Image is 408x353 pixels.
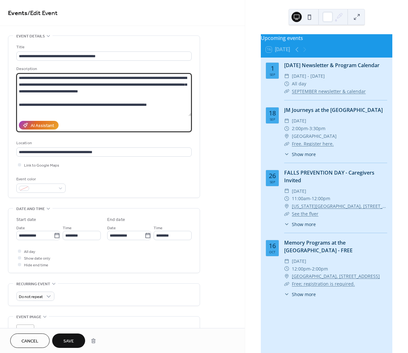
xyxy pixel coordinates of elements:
[16,66,190,72] div: Description
[284,62,380,69] a: [DATE] Newsletter & Program Calendar
[8,7,28,20] a: Events
[312,265,328,273] span: 2:00pm
[292,272,380,280] a: [GEOGRAPHIC_DATA], [STREET_ADDRESS]
[309,125,325,132] span: 3:30pm
[16,140,190,146] div: Location
[284,195,289,202] div: ​
[16,206,45,212] span: Date and time
[284,291,316,298] button: ​Show more
[28,7,58,20] span: / Edit Event
[292,187,306,195] span: [DATE]
[284,291,289,298] div: ​
[292,141,334,147] a: Free. Register here.
[24,162,59,169] span: Link to Google Maps
[292,72,325,80] span: [DATE] - [DATE]
[52,333,85,348] button: Save
[284,80,289,88] div: ​
[292,117,306,125] span: [DATE]
[107,216,125,223] div: End date
[292,132,337,140] span: [GEOGRAPHIC_DATA]
[24,262,48,269] span: Hide end time
[284,187,289,195] div: ​
[312,195,330,202] span: 12:00pm
[270,180,275,184] div: Sep
[292,80,306,88] span: All day
[284,221,316,228] button: ​Show more
[24,248,35,255] span: All day
[292,88,366,94] a: SEPTEMBER newsletter & calendar
[284,151,289,158] div: ​
[292,202,387,210] a: [US_STATE][GEOGRAPHIC_DATA], [STREET_ADDRESS]
[19,121,59,129] button: AI Assistant
[292,221,316,228] span: Show more
[16,325,34,342] div: ;
[16,176,64,183] div: Event color
[284,257,289,265] div: ​
[292,125,308,132] span: 2:00pm
[270,73,275,76] div: Sep
[284,280,289,288] div: ​
[292,265,310,273] span: 12:00pm
[19,293,43,301] span: Do not repeat
[63,225,72,231] span: Time
[284,140,289,148] div: ​
[292,211,318,217] a: See the flyer
[284,88,289,95] div: ​
[269,250,276,254] div: Oct
[107,225,116,231] span: Date
[284,151,316,158] button: ​Show more
[284,72,289,80] div: ​
[31,122,54,129] div: AI Assistant
[16,225,25,231] span: Date
[21,338,38,345] span: Cancel
[269,173,276,179] div: 26
[271,65,274,72] div: 1
[269,110,276,116] div: 18
[284,265,289,273] div: ​
[284,132,289,140] div: ​
[292,291,316,298] span: Show more
[284,221,289,228] div: ​
[10,333,50,348] button: Cancel
[284,202,289,210] div: ​
[16,314,41,320] span: Event image
[310,195,312,202] span: -
[16,216,36,223] div: Start date
[270,118,275,121] div: Sep
[284,210,289,218] div: ​
[292,257,306,265] span: [DATE]
[261,34,392,42] div: Upcoming events
[16,33,45,40] span: Event details
[292,281,355,287] a: Free; registration is required.
[16,281,50,287] span: Recurring event
[292,195,310,202] span: 11:00am
[308,125,309,132] span: -
[154,225,163,231] span: Time
[284,169,374,184] a: FALLS PREVENTION DAY - Caregivers Invited
[16,44,190,51] div: Title
[284,125,289,132] div: ​
[310,265,312,273] span: -
[24,255,50,262] span: Show date only
[284,272,289,280] div: ​
[284,239,353,254] a: Memory Programs at the [GEOGRAPHIC_DATA] - FREE
[292,151,316,158] span: Show more
[284,106,383,114] a: JM Journeys at the [GEOGRAPHIC_DATA]
[269,243,276,249] div: 16
[63,338,74,345] span: Save
[284,117,289,125] div: ​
